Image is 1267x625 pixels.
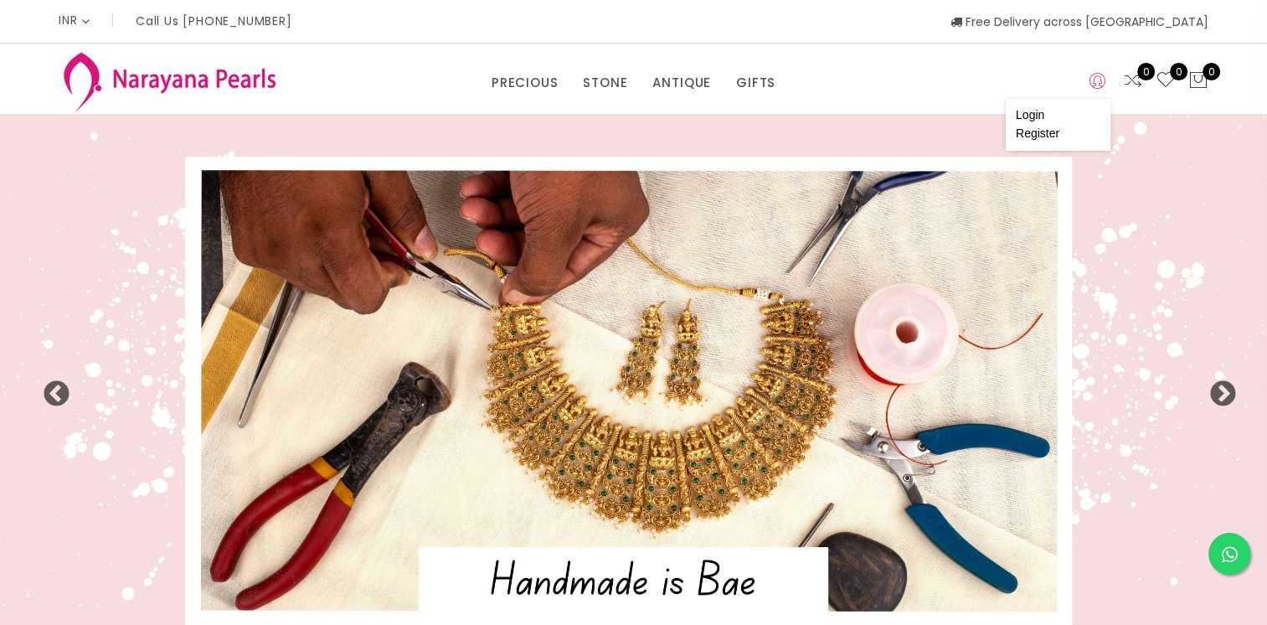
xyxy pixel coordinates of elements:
a: Login [1016,108,1044,121]
a: ANTIQUE [652,70,711,96]
span: 0 [1170,63,1187,80]
a: Register [1016,127,1059,140]
button: Previous [42,380,59,397]
a: GIFTS [736,70,775,96]
button: 0 [1188,70,1208,92]
span: 0 [1137,63,1155,80]
a: 0 [1156,70,1176,92]
p: Call Us [PHONE_NUMBER] [136,15,292,27]
a: STONE [583,70,627,96]
a: 0 [1123,70,1143,92]
a: PRECIOUS [492,70,558,96]
button: Next [1208,380,1225,397]
span: Free Delivery across [GEOGRAPHIC_DATA] [950,13,1208,30]
span: 0 [1203,63,1220,80]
